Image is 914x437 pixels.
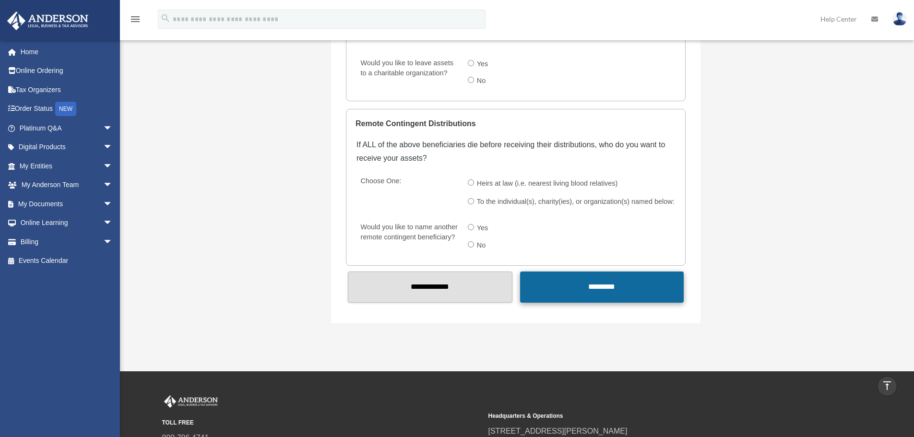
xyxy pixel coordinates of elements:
[356,57,460,91] label: Would you like to leave assets to a charitable organization?
[7,232,127,251] a: Billingarrow_drop_down
[474,221,492,236] label: Yes
[7,138,127,157] a: Digital Productsarrow_drop_down
[162,395,220,408] img: Anderson Advisors Platinum Portal
[130,17,141,25] a: menu
[474,238,490,253] label: No
[7,99,127,119] a: Order StatusNEW
[103,176,122,195] span: arrow_drop_down
[7,176,127,195] a: My Anderson Teamarrow_drop_down
[7,251,127,271] a: Events Calendar
[881,380,893,391] i: vertical_align_top
[7,118,127,138] a: Platinum Q&Aarrow_drop_down
[488,411,808,421] small: Headquarters & Operations
[356,221,460,255] label: Would you like to name another remote contingent beneficiary?
[7,61,127,81] a: Online Ordering
[356,175,460,211] label: Choose One:
[4,12,91,30] img: Anderson Advisors Platinum Portal
[103,194,122,214] span: arrow_drop_down
[474,57,492,72] label: Yes
[488,427,628,435] a: [STREET_ADDRESS][PERSON_NAME]
[103,118,122,138] span: arrow_drop_down
[130,13,141,25] i: menu
[103,232,122,252] span: arrow_drop_down
[7,42,127,61] a: Home
[103,156,122,176] span: arrow_drop_down
[474,176,622,191] label: Heirs at law (i.e. nearest living blood relatives)
[474,194,678,210] label: To the individual(s), charity(ies), or organization(s) named below:
[160,13,171,24] i: search
[7,156,127,176] a: My Entitiesarrow_drop_down
[877,376,897,396] a: vertical_align_top
[7,213,127,233] a: Online Learningarrow_drop_down
[892,12,907,26] img: User Pic
[474,73,490,89] label: No
[103,213,122,233] span: arrow_drop_down
[162,418,482,428] small: TOLL FREE
[356,109,676,138] legend: Remote Contingent Distributions
[55,102,76,116] div: NEW
[103,138,122,157] span: arrow_drop_down
[7,194,127,213] a: My Documentsarrow_drop_down
[7,80,127,99] a: Tax Organizers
